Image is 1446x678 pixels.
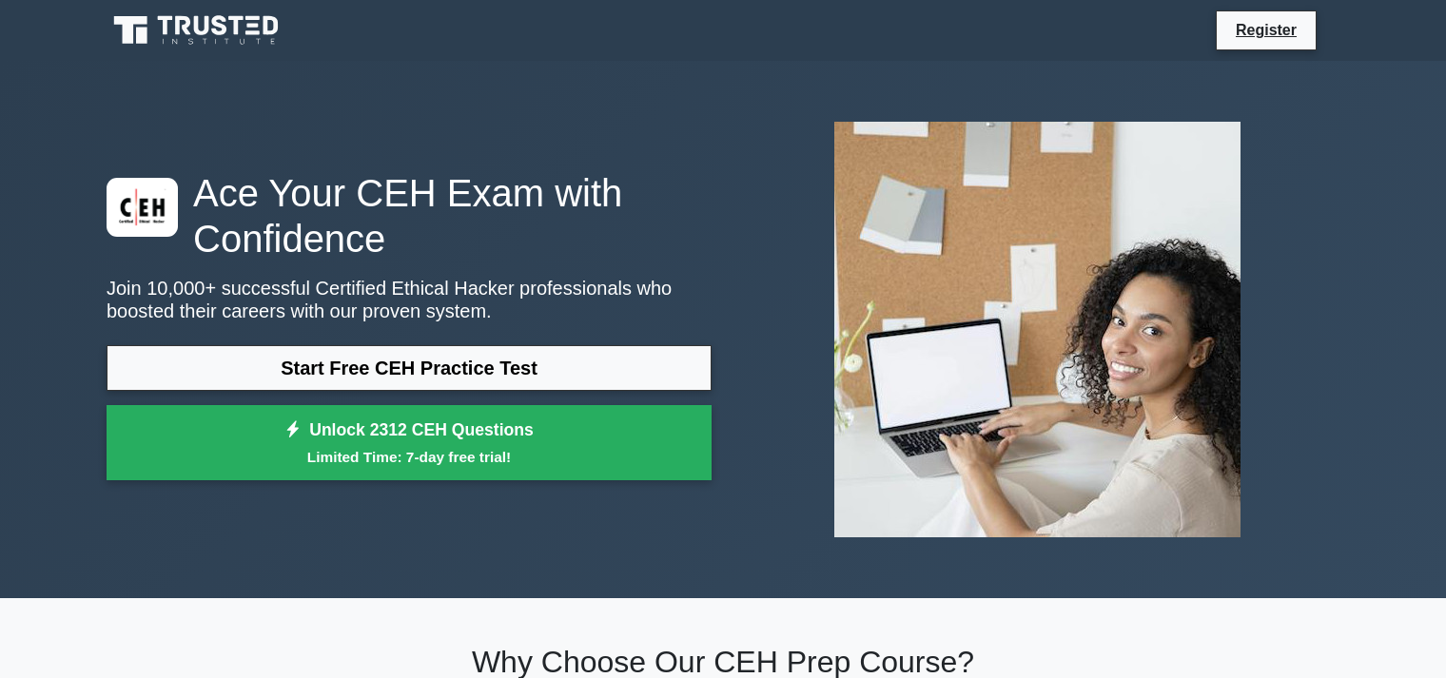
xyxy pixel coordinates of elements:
[107,405,712,481] a: Unlock 2312 CEH QuestionsLimited Time: 7-day free trial!
[1224,18,1308,42] a: Register
[107,345,712,391] a: Start Free CEH Practice Test
[107,277,712,322] p: Join 10,000+ successful Certified Ethical Hacker professionals who boosted their careers with our...
[130,446,688,468] small: Limited Time: 7-day free trial!
[107,170,712,262] h1: Ace Your CEH Exam with Confidence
